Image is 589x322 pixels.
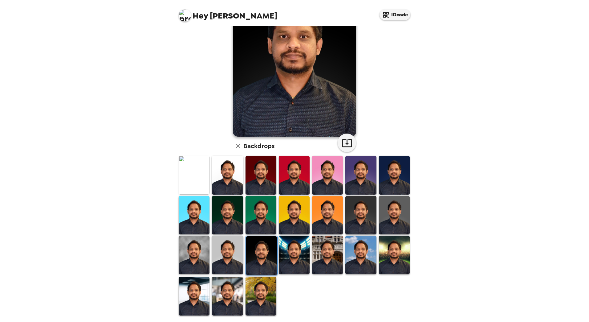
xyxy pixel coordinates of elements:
[179,9,191,22] img: profile pic
[179,156,209,194] img: Original
[243,141,274,151] h6: Backdrops
[179,6,277,20] span: [PERSON_NAME]
[380,9,410,20] button: IDcode
[193,10,208,21] span: Hey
